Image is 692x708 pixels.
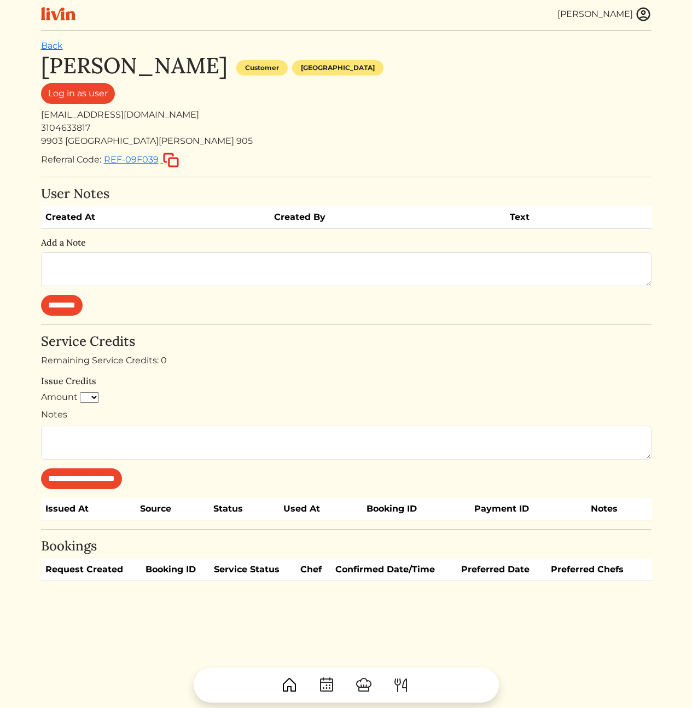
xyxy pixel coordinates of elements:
[41,334,652,350] h4: Service Credits
[41,135,652,148] div: 9903 [GEOGRAPHIC_DATA][PERSON_NAME] 905
[41,559,141,581] th: Request Created
[41,391,78,404] label: Amount
[470,498,586,520] th: Payment ID
[362,498,470,520] th: Booking ID
[546,559,641,581] th: Preferred Chefs
[41,186,652,202] h4: User Notes
[104,154,159,165] span: REF-09F039
[41,498,136,520] th: Issued At
[236,60,288,76] div: Customer
[281,676,298,694] img: House-9bf13187bcbb5817f509fe5e7408150f90897510c4275e13d0d5fca38e0b5951.svg
[41,121,652,135] div: 3104633817
[41,354,652,367] div: Remaining Service Credits: 0
[163,153,179,167] img: copy-c88c4d5ff2289bbd861d3078f624592c1430c12286b036973db34a3c10e19d95.svg
[41,53,228,79] h1: [PERSON_NAME]
[296,559,331,581] th: Chef
[41,376,652,386] h6: Issue Credits
[331,559,457,581] th: Confirmed Date/Time
[318,676,335,694] img: CalendarDots-5bcf9d9080389f2a281d69619e1c85352834be518fbc73d9501aef674afc0d57.svg
[209,498,279,520] th: Status
[41,408,67,421] label: Notes
[505,206,617,229] th: Text
[586,498,652,520] th: Notes
[41,108,652,121] div: [EMAIL_ADDRESS][DOMAIN_NAME]
[41,237,652,248] h6: Add a Note
[41,7,75,21] img: livin-logo-a0d97d1a881af30f6274990eb6222085a2533c92bbd1e4f22c21b4f0d0e3210c.svg
[136,498,209,520] th: Source
[41,83,115,104] a: Log in as user
[279,498,362,520] th: Used At
[557,8,633,21] div: [PERSON_NAME]
[41,206,270,229] th: Created At
[103,152,179,168] button: REF-09F039
[355,676,373,694] img: ChefHat-a374fb509e4f37eb0702ca99f5f64f3b6956810f32a249b33092029f8484b388.svg
[292,60,383,76] div: [GEOGRAPHIC_DATA]
[635,6,652,22] img: user_account-e6e16d2ec92f44fc35f99ef0dc9cddf60790bfa021a6ecb1c896eb5d2907b31c.svg
[210,559,296,581] th: Service Status
[41,538,652,554] h4: Bookings
[41,40,63,51] a: Back
[457,559,546,581] th: Preferred Date
[392,676,410,694] img: ForkKnife-55491504ffdb50bab0c1e09e7649658475375261d09fd45db06cec23bce548bf.svg
[41,154,101,165] span: Referral Code:
[270,206,505,229] th: Created By
[141,559,210,581] th: Booking ID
